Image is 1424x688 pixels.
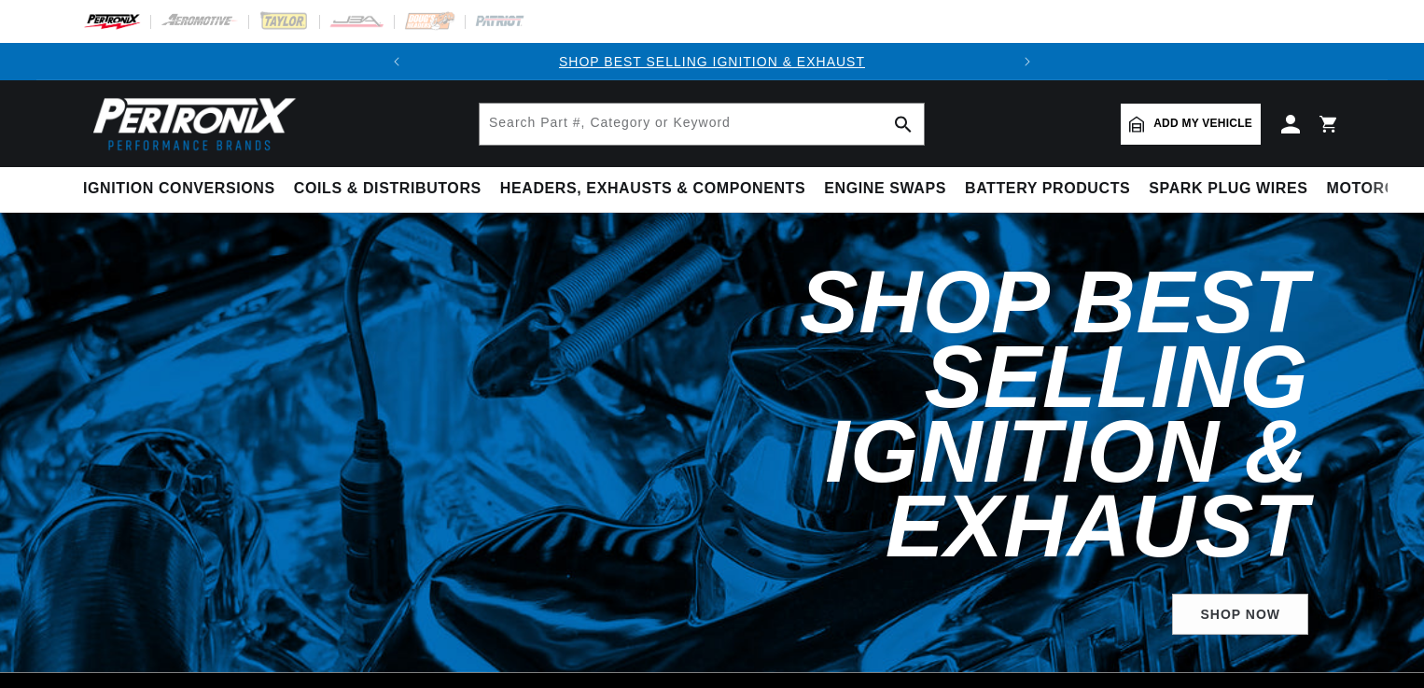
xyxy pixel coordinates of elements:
[1172,594,1308,636] a: SHOP NOW
[83,91,298,156] img: Pertronix
[510,265,1308,564] h2: Shop Best Selling Ignition & Exhaust
[965,179,1130,199] span: Battery Products
[500,179,805,199] span: Headers, Exhausts & Components
[1139,167,1317,211] summary: Spark Plug Wires
[1009,43,1046,80] button: Translation missing: en.sections.announcements.next_announcement
[1121,104,1261,145] a: Add my vehicle
[415,51,1009,72] div: 1 of 2
[83,167,285,211] summary: Ignition Conversions
[491,167,815,211] summary: Headers, Exhausts & Components
[36,43,1388,80] slideshow-component: Translation missing: en.sections.announcements.announcement_bar
[883,104,924,145] button: search button
[83,179,275,199] span: Ignition Conversions
[415,51,1009,72] div: Announcement
[815,167,956,211] summary: Engine Swaps
[1153,115,1252,133] span: Add my vehicle
[824,179,946,199] span: Engine Swaps
[956,167,1139,211] summary: Battery Products
[1149,179,1307,199] span: Spark Plug Wires
[285,167,491,211] summary: Coils & Distributors
[480,104,924,145] input: Search Part #, Category or Keyword
[378,43,415,80] button: Translation missing: en.sections.announcements.previous_announcement
[294,179,482,199] span: Coils & Distributors
[559,54,865,69] a: SHOP BEST SELLING IGNITION & EXHAUST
